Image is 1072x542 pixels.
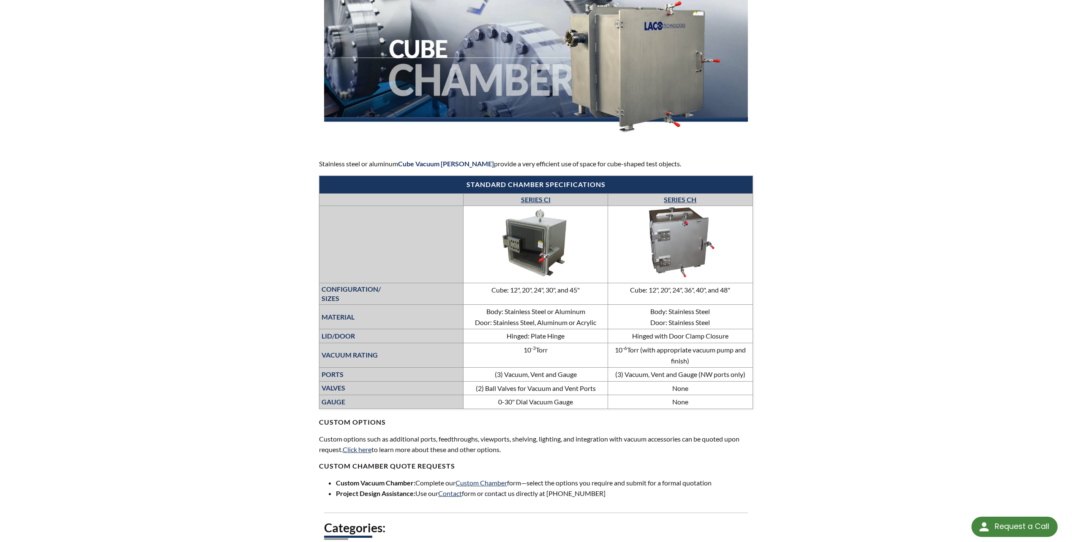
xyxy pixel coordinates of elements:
[336,479,415,487] strong: Custom Vacuum Chamber:
[617,207,744,279] img: Series CH Cube Chamber image
[971,517,1058,537] div: Request a Call
[463,395,608,409] td: 0-30" Dial Vacuum Gauge
[608,368,753,382] td: (3) Vacuum, Vent and Gauge (NW ports only)
[438,489,462,497] a: Contact
[608,305,753,329] td: Body: Stainless Steel Door: Stainless Steel
[319,434,753,455] p: Custom options such as additional ports, feedthroughs, viewports, shelving, lighting, and integra...
[531,345,536,351] sup: -3
[472,207,599,279] img: Series CC—Cube Chamber image
[608,283,753,305] td: Cube: 12", 20", 24", 36", 40", and 48"
[463,329,608,343] td: Hinged: Plate Hinge
[622,345,627,351] sup: -6
[608,343,753,368] td: 10 Torr (with appropriate vacuum pump and finish)
[608,395,753,409] td: None
[977,520,991,534] img: round button
[608,381,753,395] td: None
[319,368,464,382] th: PORTS
[319,329,464,343] th: LID/DOOR
[319,343,464,368] th: VACUUM RATING
[463,343,608,368] td: 10 Torr
[324,520,747,536] h2: Categories:
[319,381,464,395] th: VALVES
[995,517,1049,536] div: Request a Call
[463,381,608,395] td: (2) Ball Valves for Vacuum and Vent Ports
[521,195,551,203] a: SERIES CI
[319,158,753,169] p: Stainless steel or aluminum provide a very efficient use of space for cube-shaped test objects.
[324,180,748,189] h4: Standard chamber specifications
[343,445,371,453] a: Click here
[319,283,464,305] th: CONFIGURATION/ SIZES
[463,283,608,305] td: Cube: 12", 20", 24", 30", and 45"
[336,488,753,499] li: Use our form or contact us directly at [PHONE_NUMBER]
[664,195,696,203] a: SERIES CH
[463,305,608,329] td: Body: Stainless Steel or Aluminum Door: Stainless Steel, Aluminum or Acrylic
[319,305,464,329] th: MATERIAL
[608,329,753,343] td: Hinged with Door Clamp Closure
[336,477,753,488] li: Complete our form—select the options you require and submit for a formal quotation
[336,489,415,497] strong: Project Design Assistance:
[319,409,753,427] h4: CUSTOM OPTIONS
[319,395,464,409] th: GAUGE
[398,160,494,168] strong: Cube Vacuum [PERSON_NAME]
[456,479,507,487] a: Custom Chamber
[319,462,753,471] h4: Custom chamber QUOTe requests
[463,368,608,382] td: (3) Vacuum, Vent and Gauge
